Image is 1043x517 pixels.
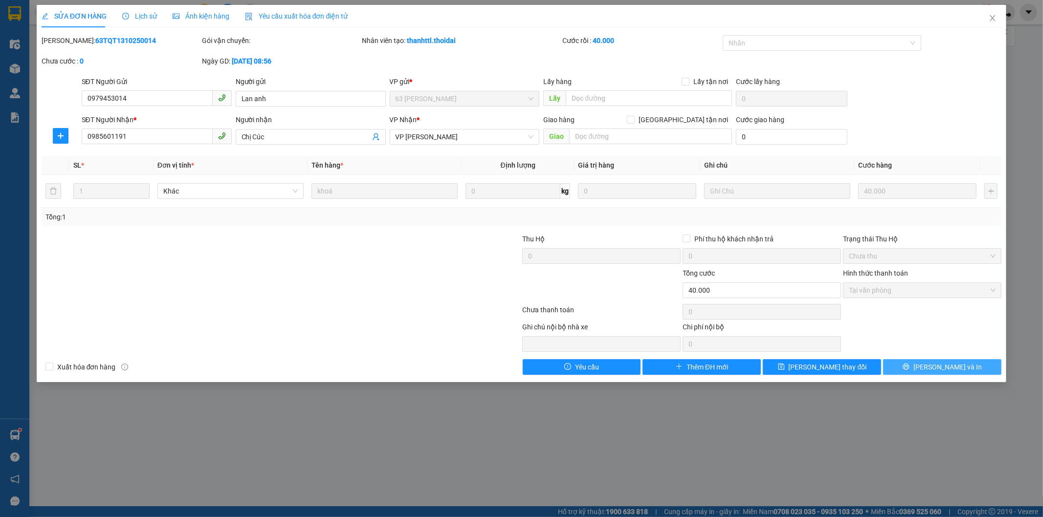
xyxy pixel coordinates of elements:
input: Ghi Chú [704,183,850,199]
b: 0 [80,57,84,65]
span: plus [676,363,683,371]
label: Cước lấy hàng [736,78,780,86]
span: phone [218,132,226,140]
span: Đơn vị tính [157,161,194,169]
span: Phí thu hộ khách nhận trả [690,234,777,244]
span: Chưa thu [849,249,996,263]
div: Gói vận chuyển: [202,35,360,46]
span: [GEOGRAPHIC_DATA] tận nơi [635,114,732,125]
div: [PERSON_NAME]: [42,35,200,46]
span: [PERSON_NAME] và In [913,362,982,372]
div: Ngày GD: [202,56,360,66]
span: [PERSON_NAME] thay đổi [789,362,867,372]
span: Tại văn phòng [849,283,996,298]
span: Khác [163,184,298,198]
div: Tổng: 1 [45,212,402,222]
span: Xuất hóa đơn hàng [53,362,120,372]
div: Người gửi [236,76,386,87]
span: Giao hàng [543,116,575,124]
input: Dọc đường [569,129,732,144]
div: Chưa cước : [42,56,200,66]
img: icon [245,13,253,21]
span: save [778,363,785,371]
span: Lấy tận nơi [689,76,732,87]
input: VD: Bàn, Ghế [311,183,458,199]
span: 63 Trần Quang Tặng [396,91,534,106]
div: VP gửi [390,76,540,87]
span: SỬA ĐƠN HÀNG [42,12,107,20]
input: Cước giao hàng [736,129,847,145]
span: Định lượng [501,161,535,169]
div: Người nhận [236,114,386,125]
span: Tên hàng [311,161,343,169]
span: Tổng cước [683,269,715,277]
button: exclamation-circleYêu cầu [523,359,641,375]
button: delete [45,183,61,199]
span: exclamation-circle [564,363,571,371]
span: printer [903,363,910,371]
div: Nhân viên tạo: [362,35,561,46]
div: SĐT Người Gửi [82,76,232,87]
b: 63TQT1310250014 [95,37,156,44]
span: picture [173,13,179,20]
span: Giao [543,129,569,144]
span: Yêu cầu [575,362,599,372]
div: Trạng thái Thu Hộ [843,234,1001,244]
b: thanhttl.thoidai [407,37,456,44]
span: phone [218,94,226,102]
span: Lấy [543,90,566,106]
span: clock-circle [122,13,129,20]
input: 0 [578,183,696,199]
span: user-add [372,133,380,141]
span: Lấy hàng [543,78,572,86]
span: Yêu cầu xuất hóa đơn điện tử [245,12,348,20]
b: [DATE] 08:56 [232,57,271,65]
span: info-circle [121,364,128,370]
span: Ảnh kiện hàng [173,12,229,20]
div: Chi phí nội bộ [683,322,841,336]
span: kg [560,183,570,199]
button: plus [53,128,68,144]
span: Cước hàng [858,161,892,169]
span: Lịch sử [122,12,157,20]
button: save[PERSON_NAME] thay đổi [763,359,881,375]
label: Hình thức thanh toán [843,269,908,277]
span: edit [42,13,48,20]
b: 40.000 [593,37,614,44]
button: plus [984,183,998,199]
input: Cước lấy hàng [736,91,847,107]
div: Chưa thanh toán [522,304,682,322]
span: plus [53,132,68,140]
button: plusThêm ĐH mới [643,359,761,375]
span: Thêm ĐH mới [687,362,728,372]
th: Ghi chú [700,156,854,175]
label: Cước giao hàng [736,116,784,124]
input: Dọc đường [566,90,732,106]
div: Cước rồi : [562,35,721,46]
input: 0 [858,183,976,199]
div: Ghi chú nội bộ nhà xe [522,322,681,336]
span: VP Nguyễn Quốc Trị [396,129,534,144]
button: printer[PERSON_NAME] và In [883,359,1001,375]
span: Giá trị hàng [578,161,614,169]
span: close [989,14,997,22]
button: Close [979,5,1006,32]
div: SĐT Người Nhận [82,114,232,125]
span: VP Nhận [390,116,417,124]
span: SL [73,161,81,169]
span: Thu Hộ [522,235,545,243]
